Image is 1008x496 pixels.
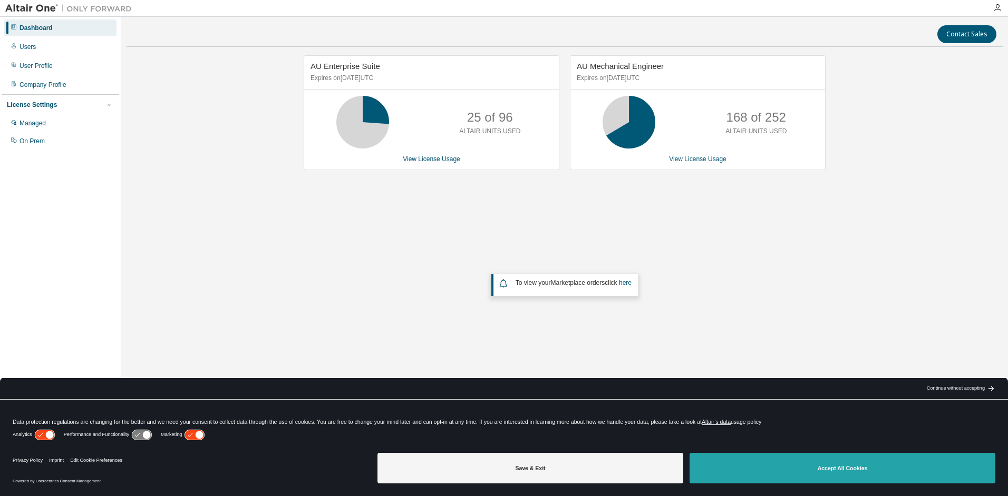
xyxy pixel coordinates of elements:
[726,108,786,126] p: 168 of 252
[459,127,520,136] p: ALTAIR UNITS USED
[20,43,36,51] div: Users
[311,62,380,71] span: AU Enterprise Suite
[619,279,632,286] a: here
[669,155,726,163] a: View License Usage
[20,81,66,89] div: Company Profile
[20,119,46,127] div: Managed
[403,155,460,163] a: View License Usage
[467,108,513,126] p: 25 of 96
[5,3,137,14] img: Altair One
[937,25,996,43] button: Contact Sales
[577,62,664,71] span: AU Mechanical Engineer
[20,137,45,145] div: On Prem
[7,101,57,109] div: License Settings
[516,279,632,286] span: To view your click
[20,24,53,32] div: Dashboard
[577,74,816,83] p: Expires on [DATE] UTC
[551,279,605,286] em: Marketplace orders
[725,127,787,136] p: ALTAIR UNITS USED
[311,74,550,83] p: Expires on [DATE] UTC
[20,62,53,70] div: User Profile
